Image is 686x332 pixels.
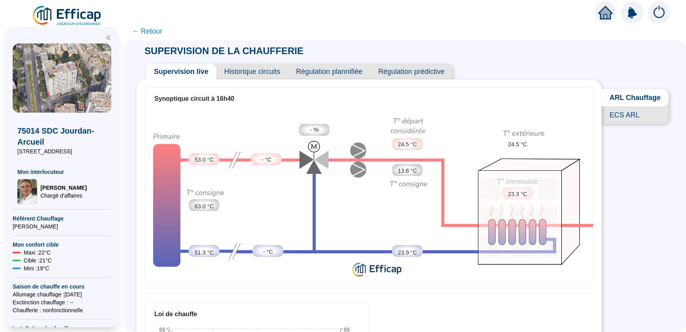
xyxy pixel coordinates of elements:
div: Synoptique [145,109,593,281]
span: Mon confort cible [13,241,111,249]
span: 13.6 °C [398,167,417,175]
span: [PERSON_NAME] [40,184,86,192]
span: Cible : 21 °C [24,257,52,264]
img: Chargé d'affaires [17,179,37,204]
span: 24.5 °C [398,140,417,149]
span: Régulation plannifiée [288,64,370,79]
img: alerts [648,2,670,24]
span: Saison de chauffe en cours [13,283,111,290]
div: Loi de chauffe [154,309,359,319]
span: 53.0 °C [195,156,214,164]
span: 23.9 °C [398,249,417,257]
span: [STREET_ADDRESS] [17,147,107,155]
span: 24.5 °C [508,140,527,149]
span: Historique circuits [216,64,288,79]
span: 75014 SDC Jourdan-Arcueil [17,125,107,147]
span: [PERSON_NAME] [13,223,111,230]
span: Référent Chauffage [13,215,111,223]
span: - °C [261,156,271,164]
span: 51.3 °C [195,249,214,257]
span: 63.0 °C [195,202,214,211]
span: Mini : 19 °C [24,264,49,272]
span: Chaufferie : non fonctionnelle [13,306,111,314]
span: Exctinction chauffage : -- [13,298,111,306]
span: Supervision live [146,64,216,79]
span: Mon interlocuteur [17,168,107,176]
span: Chargé d'affaires [40,192,86,200]
span: Allumage chauffage : [DATE] [13,290,111,298]
img: circuit-supervision.724c8d6b72cc0638e748.png [145,109,593,281]
span: Maxi : 22 °C [24,249,51,257]
span: Régulation prédictive [370,64,452,79]
span: SUPERVISION DE LA CHAUFFERIE [137,45,311,56]
img: efficap energie logo [32,5,103,27]
span: - % [310,126,319,134]
span: home [598,6,613,20]
div: Synoptique circuit à 16h40 [154,94,584,104]
img: alerts [621,2,643,24]
span: - °C [263,248,273,257]
span: ← Retour [132,26,162,37]
span: double-left [106,35,111,40]
span: ARL Chauffage [602,89,669,106]
span: ECS ARL [602,106,669,124]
